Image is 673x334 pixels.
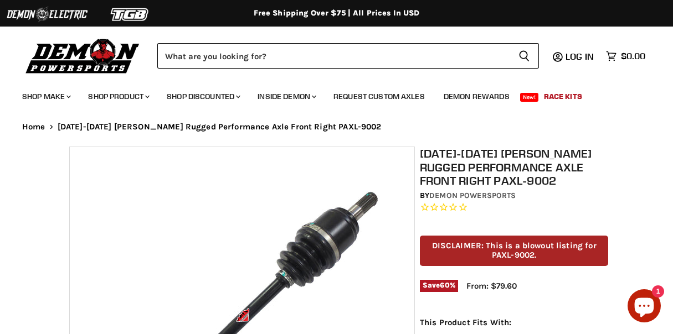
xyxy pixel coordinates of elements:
a: $0.00 [600,48,651,64]
img: Demon Electric Logo 2 [6,4,89,25]
a: Race Kits [536,85,590,108]
a: Request Custom Axles [325,85,433,108]
p: This Product Fits With: [420,316,609,329]
span: $0.00 [621,51,645,61]
a: Shop Discounted [158,85,247,108]
a: Shop Make [14,85,78,108]
a: Demon Rewards [435,85,518,108]
span: From: $79.60 [466,281,517,291]
form: Product [157,43,539,69]
h1: [DATE]-[DATE] [PERSON_NAME] Rugged Performance Axle Front Right PAXL-9002 [420,147,609,187]
a: Home [22,122,45,132]
ul: Main menu [14,81,643,108]
inbox-online-store-chat: Shopify online store chat [624,289,664,325]
span: Rated 0.0 out of 5 stars 0 reviews [420,202,609,213]
img: Demon Powersports [22,36,143,75]
p: DISCLAIMER: This is a blowout listing for PAXL-9002. [420,236,609,266]
span: [DATE]-[DATE] [PERSON_NAME] Rugged Performance Axle Front Right PAXL-9002 [58,122,382,132]
button: Search [510,43,539,69]
a: Shop Product [80,85,156,108]
input: Search [157,43,510,69]
div: by [420,190,609,202]
span: 60 [440,281,449,289]
span: Log in [566,51,594,62]
a: Inside Demon [249,85,323,108]
a: Log in [561,51,600,61]
img: TGB Logo 2 [89,4,172,25]
a: Demon Powersports [429,191,516,200]
span: New! [520,93,539,102]
span: Save % [420,280,458,292]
